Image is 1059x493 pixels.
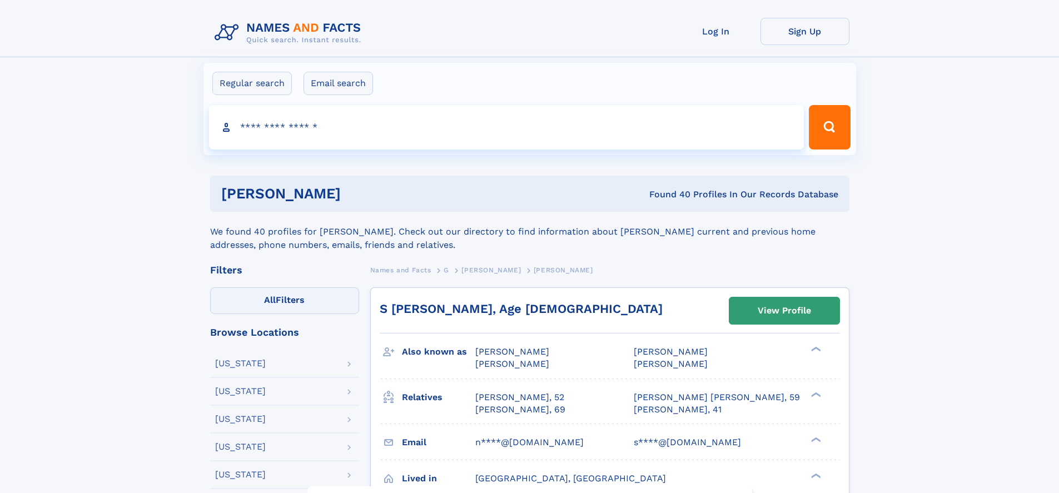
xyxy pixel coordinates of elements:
img: Logo Names and Facts [210,18,370,48]
label: Email search [304,72,373,95]
span: [GEOGRAPHIC_DATA], [GEOGRAPHIC_DATA] [475,473,666,484]
h1: [PERSON_NAME] [221,187,495,201]
label: Filters [210,287,359,314]
a: [PERSON_NAME], 52 [475,391,564,404]
div: ❯ [808,436,822,443]
div: ❯ [808,472,822,479]
div: [US_STATE] [215,470,266,479]
div: Found 40 Profiles In Our Records Database [495,188,838,201]
h3: Lived in [402,469,475,488]
h3: Also known as [402,342,475,361]
a: [PERSON_NAME] [461,263,521,277]
button: Search Button [809,105,850,150]
span: All [264,295,276,305]
span: [PERSON_NAME] [475,358,549,369]
div: Filters [210,265,359,275]
a: G [444,263,449,277]
a: [PERSON_NAME] [PERSON_NAME], 59 [634,391,800,404]
div: [US_STATE] [215,387,266,396]
span: [PERSON_NAME] [534,266,593,274]
a: S [PERSON_NAME], Age [DEMOGRAPHIC_DATA] [380,302,663,316]
a: Log In [672,18,760,45]
label: Regular search [212,72,292,95]
a: View Profile [729,297,839,324]
span: G [444,266,449,274]
div: [US_STATE] [215,359,266,368]
div: [US_STATE] [215,442,266,451]
a: Names and Facts [370,263,431,277]
div: We found 40 profiles for [PERSON_NAME]. Check out our directory to find information about [PERSON... [210,212,849,252]
a: [PERSON_NAME], 69 [475,404,565,416]
input: search input [209,105,804,150]
a: Sign Up [760,18,849,45]
span: [PERSON_NAME] [475,346,549,357]
h3: Relatives [402,388,475,407]
div: ❯ [808,391,822,398]
div: [US_STATE] [215,415,266,424]
div: Browse Locations [210,327,359,337]
a: [PERSON_NAME], 41 [634,404,722,416]
span: [PERSON_NAME] [461,266,521,274]
div: ❯ [808,346,822,353]
span: [PERSON_NAME] [634,346,708,357]
span: [PERSON_NAME] [634,358,708,369]
div: View Profile [758,298,811,323]
h3: Email [402,433,475,452]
